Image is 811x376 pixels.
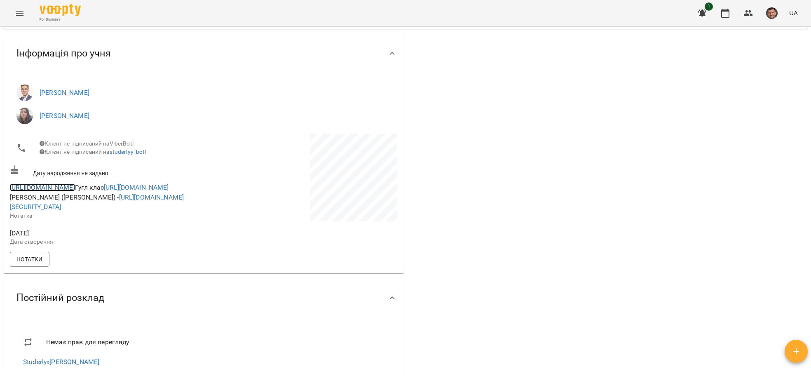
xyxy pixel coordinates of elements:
[23,358,99,366] a: Studerly»[PERSON_NAME]
[110,148,145,155] a: studerlyy_bot
[40,4,81,16] img: Voopty Logo
[10,3,30,23] button: Menu
[3,32,404,75] div: Інформація про учня
[40,140,134,147] span: Клієнт не підписаний на ViberBot!
[10,238,202,246] p: Дата створення
[40,17,81,22] span: For Business
[8,164,204,179] div: Дату народження не задано
[40,89,89,96] a: [PERSON_NAME]
[10,212,202,220] p: Нотатка
[40,112,89,120] a: [PERSON_NAME]
[10,252,49,267] button: Нотатки
[16,254,43,264] span: Нотатки
[16,108,33,124] img: Дуленчук Марина Ярославівна
[10,183,75,191] a: [URL][DOMAIN_NAME]
[16,85,33,101] img: Дигало Антон Сергійович
[3,277,404,319] div: Постійний розклад
[16,47,111,60] span: Інформація про учня
[789,9,798,17] span: UA
[10,183,184,211] span: Гугл клас [PERSON_NAME] ([PERSON_NAME]) -
[786,5,801,21] button: UA
[40,148,147,155] span: Клієнт не підписаний на !
[46,337,267,347] span: Немає прав для перегляду
[10,228,202,238] span: [DATE]
[104,183,169,191] a: [URL][DOMAIN_NAME]
[16,291,104,304] span: Постійний розклад
[766,7,778,19] img: 75717b8e963fcd04a603066fed3de194.png
[705,2,713,11] span: 1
